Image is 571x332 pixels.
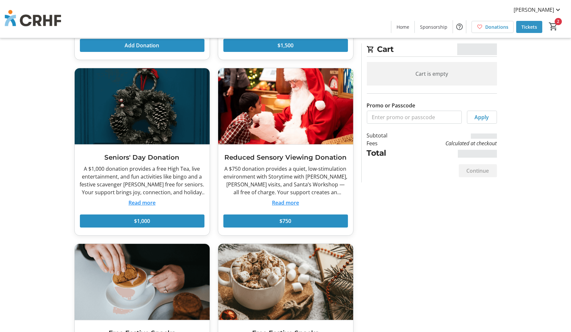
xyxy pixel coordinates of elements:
td: Total [367,147,405,159]
span: $1,000 [134,217,150,225]
label: Promo or Passcode [367,102,415,109]
button: Add Donation [80,39,204,52]
img: Chinook Regional Hospital Foundation's Logo [4,3,62,35]
div: A $750 donation provides a quiet, low-stimulation environment with Storytime with [PERSON_NAME], ... [223,165,348,196]
h3: Reduced Sensory Viewing Donation [223,152,348,162]
div: A $1,000 donation provides a free High Tea, live entertainment, and fun activities like bingo and... [80,165,204,196]
a: Sponsorship [415,21,453,33]
img: Free Festive Snacks [75,244,210,320]
td: Calculated at checkout [404,139,497,147]
img: Seniors' Day Donation [75,68,210,144]
span: $1,500 [278,41,293,49]
button: $750 [223,214,348,228]
img: Reduced Sensory Viewing Donation [218,68,353,144]
a: Home [391,21,414,33]
span: Apply [475,113,489,121]
h3: Seniors' Day Donation [80,152,204,162]
button: Help [453,20,466,33]
a: Donations [472,21,514,33]
button: $1,500 [223,39,348,52]
button: [PERSON_NAME] [508,5,567,15]
button: Read more [128,199,156,207]
button: Cart [548,21,559,32]
span: Tickets [521,24,537,30]
img: Free Festive Snacks [218,244,353,320]
input: Enter promo or passcode [367,111,462,124]
span: Home [397,24,409,30]
span: [PERSON_NAME] [514,6,554,14]
div: Cart is empty [367,62,497,86]
span: Donations [485,24,508,30]
a: Tickets [516,21,542,33]
button: Apply [467,111,497,124]
td: Fees [367,139,405,147]
span: Sponsorship [420,24,447,30]
button: $1,000 [80,214,204,228]
td: Subtotal [367,132,405,139]
span: $750 [280,217,292,225]
h2: Cart [367,43,497,57]
span: CA$175.00 [457,43,497,55]
button: Read more [272,199,299,207]
span: Add Donation [125,41,159,49]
